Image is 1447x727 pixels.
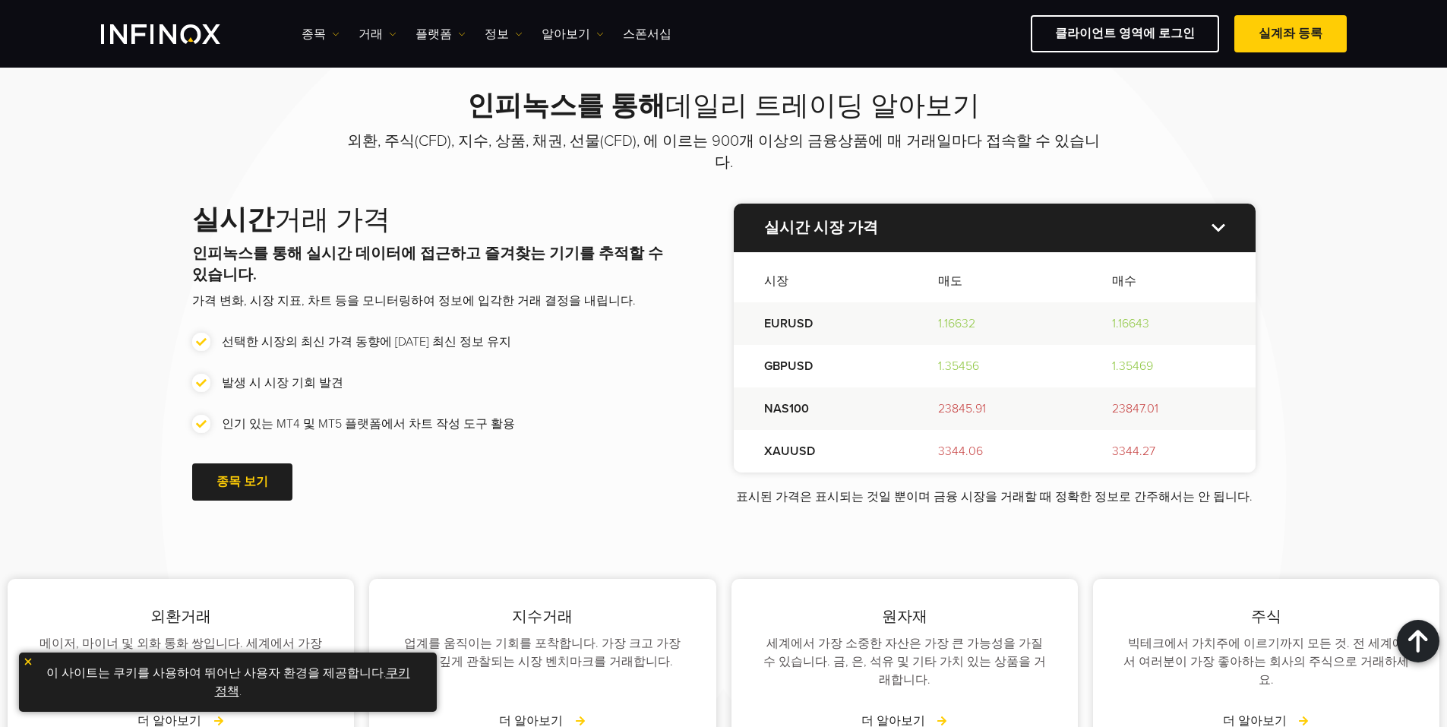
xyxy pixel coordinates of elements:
p: 외환, 주식(CFD), 지수, 상품, 채권, 선물(CFD), 에 이르는 900개 이상의 금융상품에 매 거래일마다 접속할 수 있습니다. [344,131,1104,173]
p: 지수거래 [400,605,685,628]
li: 선택한 시장의 최신 가격 동향에 [DATE] 최신 정보 유지 [192,333,673,351]
th: 매수 [1082,252,1256,302]
td: 23847.01 [1082,387,1256,430]
a: INFINOX Logo [101,24,256,44]
td: XAUUSD [734,430,908,473]
td: 3344.27 [1082,430,1256,473]
p: 빅테크에서 가치주에 이르기까지 모든 것. 전 세계에서 여러분이 가장 좋아하는 회사의 주식으로 거래하세요. [1123,634,1409,689]
td: 1.35456 [908,345,1082,387]
li: 인기 있는 MT4 및 MT5 플랫폼에서 차트 작성 도구 활용 [192,415,673,433]
h2: 데일리 트레이딩 알아보기 [344,90,1104,123]
h2: 거래 가격 [192,204,673,237]
a: 정보 [485,25,523,43]
a: 클라이언트 영역에 로그인 [1031,15,1219,52]
a: 종목 [302,25,340,43]
td: 3344.06 [908,430,1082,473]
td: EURUSD [734,302,908,345]
img: yellow close icon [23,656,33,667]
p: 이 사이트는 쿠키를 사용하여 뛰어난 사용자 환경을 제공합니다. . [27,660,429,704]
li: 발생 시 시장 기회 발견 [192,374,673,392]
td: GBPUSD [734,345,908,387]
a: 종목 보기 [192,463,292,501]
a: 스폰서십 [623,25,671,43]
p: 원자재 [762,605,1047,628]
td: 1.16632 [908,302,1082,345]
th: 시장 [734,252,908,302]
td: 1.35469 [1082,345,1256,387]
strong: 실시간 시장 가격 [764,219,878,237]
strong: 인피녹스를 통해 [467,90,665,122]
strong: 인피녹스를 통해 실시간 데이터에 접근하고 즐겨찾는 기기를 추적할 수 있습니다. [192,245,663,284]
a: 실계좌 등록 [1234,15,1347,52]
a: 알아보기 [542,25,604,43]
p: 세계에서 가장 소중한 자산은 가장 큰 가능성을 가질 수 있습니다. 금, 은, 석유 및 기타 가치 있는 상품을 거래합니다. [762,634,1047,689]
p: 표시된 가격은 표시되는 것일 뿐이며 금융 시장을 거래할 때 정확한 정보로 간주해서는 안 됩니다. [734,488,1256,506]
th: 매도 [908,252,1082,302]
strong: 실시간 [192,204,274,236]
p: 가격 변화, 시장 지표, 차트 등을 모니터링하여 정보에 입각한 거래 결정을 내립니다. [192,292,673,310]
td: NAS100 [734,387,908,430]
p: 메이저, 마이너 및 외화 통화 쌍입니다. 세계에서 가장 유동적이고 인기 있는 종목에 접근하여 연중무휴로 거래할 수 있습니다. [38,634,324,689]
td: 1.16643 [1082,302,1256,345]
a: 플랫폼 [415,25,466,43]
p: 외환거래 [38,605,324,628]
p: 업계를 움직이는 기회를 포착합니다. 가장 크고 가장 주의 깊게 관찰되는 시장 벤치마크를 거래합니다. [400,634,685,671]
td: 23845.91 [908,387,1082,430]
p: 주식 [1123,605,1409,628]
a: 거래 [359,25,397,43]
